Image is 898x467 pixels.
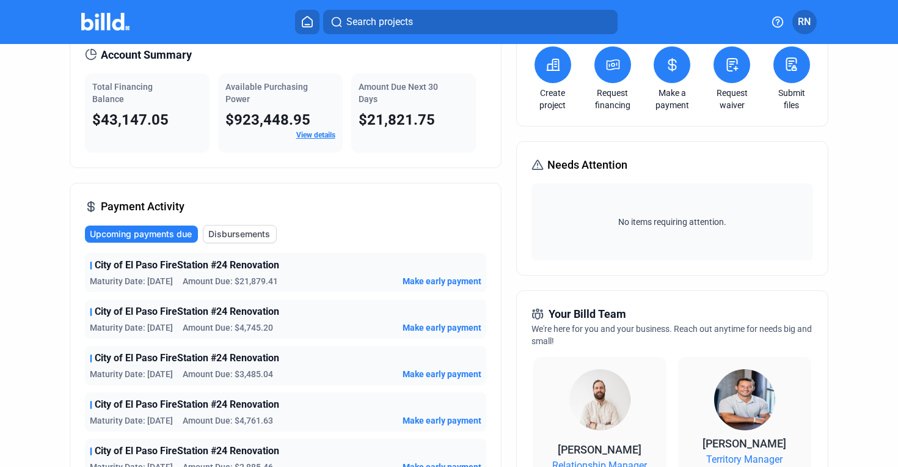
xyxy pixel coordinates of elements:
[85,226,198,243] button: Upcoming payments due
[706,452,783,467] span: Territory Manager
[95,351,279,366] span: City of El Paso FireStation #24 Renovation
[770,87,813,111] a: Submit files
[95,304,279,319] span: City of El Paso FireStation #24 Renovation
[90,228,192,240] span: Upcoming payments due
[225,111,310,128] span: $923,448.95
[403,275,481,287] button: Make early payment
[531,87,574,111] a: Create project
[549,306,626,323] span: Your Billd Team
[95,397,279,412] span: City of El Paso FireStation #24 Renovation
[90,322,173,334] span: Maturity Date: [DATE]
[101,46,192,64] span: Account Summary
[531,324,812,346] span: We're here for you and your business. Reach out anytime for needs big and small!
[703,437,786,450] span: [PERSON_NAME]
[714,369,775,430] img: Territory Manager
[81,13,130,31] img: Billd Company Logo
[208,228,270,240] span: Disbursements
[225,82,308,104] span: Available Purchasing Power
[95,444,279,458] span: City of El Paso FireStation #24 Renovation
[203,225,277,243] button: Disbursements
[183,275,278,287] span: Amount Due: $21,879.41
[323,10,618,34] button: Search projects
[90,414,173,427] span: Maturity Date: [DATE]
[90,275,173,287] span: Maturity Date: [DATE]
[183,414,273,427] span: Amount Due: $4,761.63
[403,368,481,380] button: Make early payment
[92,111,169,128] span: $43,147.05
[792,10,817,34] button: RN
[359,111,435,128] span: $21,821.75
[403,322,481,334] button: Make early payment
[569,369,630,430] img: Relationship Manager
[346,15,413,29] span: Search projects
[536,216,808,228] span: No items requiring attention.
[92,82,153,104] span: Total Financing Balance
[798,15,811,29] span: RN
[95,258,279,273] span: City of El Paso FireStation #24 Renovation
[296,131,335,139] a: View details
[558,443,641,456] span: [PERSON_NAME]
[591,87,634,111] a: Request financing
[90,368,173,380] span: Maturity Date: [DATE]
[403,414,481,427] button: Make early payment
[183,368,273,380] span: Amount Due: $3,485.04
[359,82,438,104] span: Amount Due Next 30 Days
[710,87,753,111] a: Request waiver
[183,322,273,334] span: Amount Due: $4,745.20
[651,87,693,111] a: Make a payment
[101,198,184,215] span: Payment Activity
[547,156,627,174] span: Needs Attention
